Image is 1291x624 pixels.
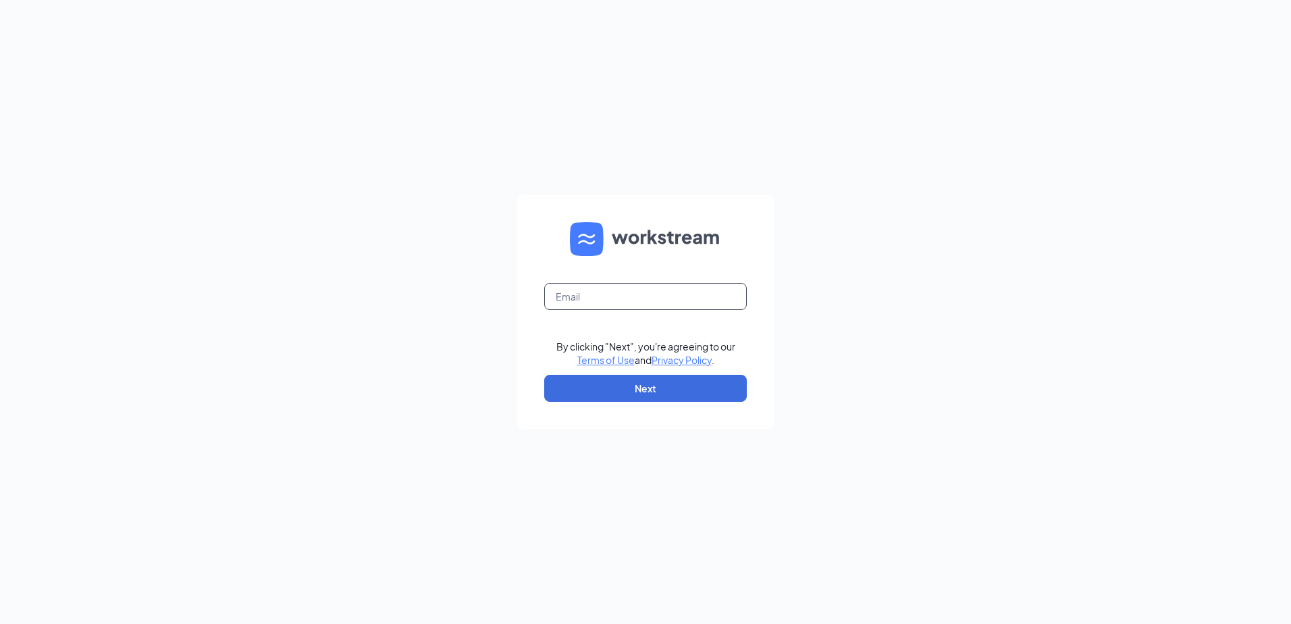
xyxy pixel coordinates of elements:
[577,354,635,366] a: Terms of Use
[544,375,747,402] button: Next
[652,354,712,366] a: Privacy Policy
[544,283,747,310] input: Email
[556,340,735,367] div: By clicking "Next", you're agreeing to our and .
[570,222,721,256] img: WS logo and Workstream text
